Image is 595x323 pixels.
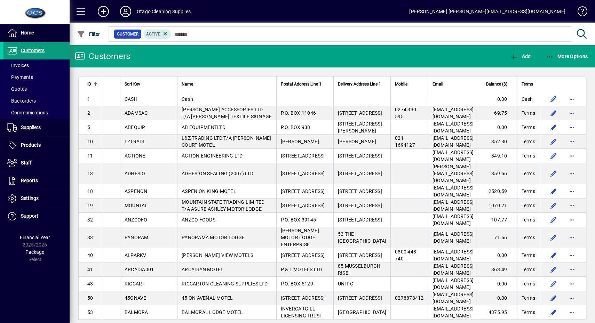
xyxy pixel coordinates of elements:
[522,96,533,103] span: Cash
[395,80,424,88] div: Mobile
[395,295,424,301] span: 0278878412
[3,137,70,154] a: Products
[87,139,93,144] span: 10
[281,203,325,208] span: [STREET_ADDRESS]
[281,153,325,159] span: [STREET_ADDRESS]
[548,94,559,105] button: Edit
[338,231,386,244] span: 52 THE [GEOGRAPHIC_DATA]
[75,28,102,40] button: Filter
[3,71,70,83] a: Payments
[182,96,193,102] span: Cash
[478,213,517,227] td: 107.77
[566,292,577,304] button: More options
[281,295,325,301] span: [STREET_ADDRESS]
[409,6,565,17] div: [PERSON_NAME] [PERSON_NAME][EMAIL_ADDRESS][DOMAIN_NAME]
[125,110,148,116] span: ADAMSAC
[21,48,45,53] span: Customers
[548,122,559,133] button: Edit
[3,59,70,71] a: Invoices
[125,235,149,240] span: PANORAM
[522,138,535,145] span: Terms
[182,309,243,315] span: BALMORAL LODGE MOTEL
[87,267,93,272] span: 41
[482,80,513,88] div: Balance ($)
[87,203,93,208] span: 19
[566,214,577,225] button: More options
[522,202,535,209] span: Terms
[281,281,313,286] span: P.O. BOX 5129
[522,280,535,287] span: Terms
[522,234,535,241] span: Terms
[87,295,93,301] span: 50
[125,139,144,144] span: LZTRADI
[338,171,382,176] span: [STREET_ADDRESS]
[548,168,559,179] button: Edit
[87,80,98,88] div: ID
[395,135,415,148] span: 021 1694127
[3,95,70,107] a: Backorders
[433,231,474,244] span: [EMAIL_ADDRESS][DOMAIN_NAME]
[281,171,325,176] span: [STREET_ADDRESS]
[3,172,70,189] a: Reports
[433,185,474,197] span: [EMAIL_ADDRESS][DOMAIN_NAME]
[281,124,310,130] span: P.O. BOX 938
[182,281,268,286] span: RICCARTON CLEANING SUPPLIES LTD
[143,30,171,39] mat-chip: Activation Status: Active
[87,188,93,194] span: 18
[478,277,517,291] td: 0.00
[433,263,474,276] span: [EMAIL_ADDRESS][DOMAIN_NAME]
[548,200,559,211] button: Edit
[478,135,517,149] td: 352.30
[125,281,145,286] span: RICCART
[125,295,146,301] span: 45ONAVE
[566,94,577,105] button: More options
[92,5,114,18] button: Add
[338,121,382,134] span: [STREET_ADDRESS][PERSON_NAME]
[182,217,215,223] span: ANZCO FOODS
[125,217,148,223] span: ANZCOFO
[522,309,535,316] span: Terms
[182,107,272,119] span: [PERSON_NAME] ACCESSORIES LTD T/A [PERSON_NAME] TEXTILE SIGNAGE
[338,188,382,194] span: [STREET_ADDRESS]
[486,80,507,88] span: Balance ($)
[281,139,319,144] span: [PERSON_NAME]
[478,106,517,120] td: 69.75
[478,92,517,106] td: 0.00
[182,80,193,88] span: Name
[548,232,559,243] button: Edit
[87,309,93,315] span: 53
[338,153,382,159] span: [STREET_ADDRESS]
[21,30,34,35] span: Home
[508,50,532,63] button: Add
[522,152,535,159] span: Terms
[87,217,93,223] span: 32
[338,80,381,88] span: Delivery Address Line 1
[87,153,93,159] span: 11
[478,184,517,199] td: 2520.59
[182,295,233,301] span: 45 ON AVENAL MOTEL
[544,50,590,63] button: More Options
[433,107,474,119] span: [EMAIL_ADDRESS][DOMAIN_NAME]
[566,250,577,261] button: More options
[125,153,145,159] span: ACTIONE
[21,124,41,130] span: Suppliers
[478,163,517,184] td: 359.56
[338,252,382,258] span: [STREET_ADDRESS]
[522,188,535,195] span: Terms
[7,110,48,115] span: Communications
[433,80,443,88] span: Email
[566,264,577,275] button: More options
[548,307,559,318] button: Edit
[548,292,559,304] button: Edit
[433,277,474,290] span: [EMAIL_ADDRESS][DOMAIN_NAME]
[125,267,154,272] span: ARCADIA001
[75,51,130,62] div: Customers
[433,150,474,162] span: [EMAIL_ADDRESS][DOMAIN_NAME]
[338,139,376,144] span: [PERSON_NAME]
[125,96,137,102] span: CASH
[478,199,517,213] td: 1070.21
[182,80,272,88] div: Name
[3,154,70,172] a: Staff
[87,124,90,130] span: 5
[338,217,382,223] span: [STREET_ADDRESS]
